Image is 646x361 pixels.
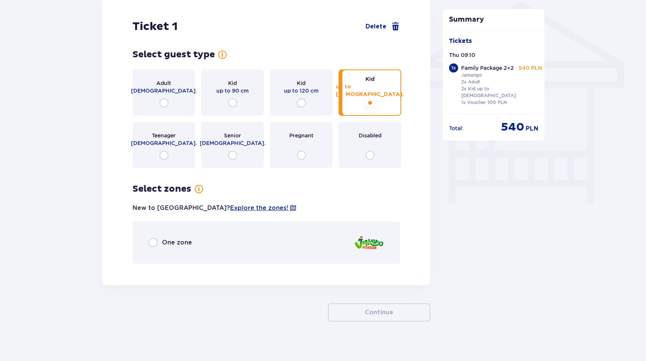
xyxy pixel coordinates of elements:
[366,22,400,31] a: Delete
[336,83,404,98] span: up to [DEMOGRAPHIC_DATA].
[501,120,524,134] span: 540
[365,308,393,317] p: Continue
[461,64,514,72] p: Family Package 2+2
[230,204,288,212] a: Explore the zones!
[156,79,171,87] span: Adult
[132,19,178,34] h3: Ticket 1
[443,15,545,24] p: Summary
[216,87,249,95] span: up to 90 cm
[284,87,318,95] span: up to 120 cm
[289,132,314,139] span: Pregnant
[224,132,241,139] span: Senior
[152,132,176,139] span: Teenager
[526,125,538,133] span: PLN
[132,204,297,212] p: New to [GEOGRAPHIC_DATA]?
[461,79,517,106] p: 2x Adult 2x Kid up to [DEMOGRAPHIC_DATA]. 1x Voucher 100 PLN
[132,49,215,60] h4: Select guest type
[449,125,463,132] p: Total :
[366,22,386,31] span: Delete
[461,72,482,79] p: Jamango
[449,63,458,73] div: 1 x
[366,76,375,83] span: Kid
[354,232,384,254] img: Jamango
[297,79,306,87] span: Kid
[132,183,191,195] h4: Select zones
[228,79,237,87] span: Kid
[328,303,430,322] button: Continue
[200,139,266,147] span: [DEMOGRAPHIC_DATA].
[449,37,472,45] p: Tickets
[518,64,542,72] p: 540 PLN
[359,132,381,139] span: Disabled
[131,139,197,147] span: [DEMOGRAPHIC_DATA].
[162,238,192,247] span: One zone
[131,87,197,95] span: [DEMOGRAPHIC_DATA].
[449,51,475,59] p: Thu 09.10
